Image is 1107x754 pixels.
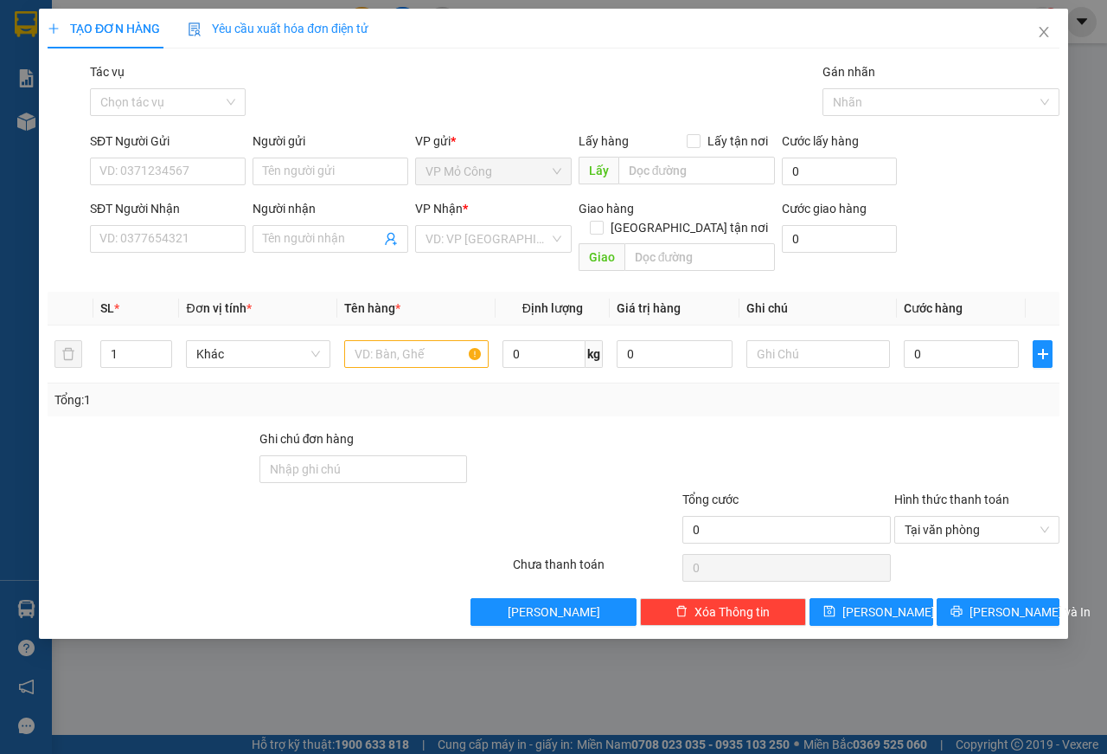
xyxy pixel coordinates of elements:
span: Yêu cầu xuất hóa đơn điện tử [188,22,368,35]
span: Tên hàng [344,301,400,315]
button: delete [54,340,82,368]
img: logo [6,10,83,87]
span: Tại văn phòng [904,517,1049,543]
span: user-add [384,232,398,246]
span: Bến xe [GEOGRAPHIC_DATA] [137,28,233,49]
span: [PERSON_NAME] [508,603,600,622]
span: Lấy hàng [578,134,628,148]
span: VPMC1209250005 [86,110,184,123]
span: Lấy [578,157,617,184]
span: VP Nhận [415,202,463,216]
span: Tổng cước [682,493,739,506]
span: kg [585,340,603,368]
label: Ghi chú đơn hàng [259,432,354,446]
span: TẠO ĐƠN HÀNG [48,22,160,35]
span: Cước hàng [904,301,963,315]
span: ----------------------------------------- [47,93,212,107]
label: Gán nhãn [822,65,875,79]
div: Người nhận [253,199,408,218]
span: plus [48,23,60,35]
button: plus [1033,340,1053,368]
span: Giao hàng [578,202,633,216]
span: Xóa Thông tin [694,603,770,622]
span: [PERSON_NAME] [842,603,935,622]
div: VP gửi [415,132,571,151]
button: Close [1020,9,1068,57]
label: Tác vụ [90,65,125,79]
span: Định lượng [522,301,583,315]
span: VP Mỏ Công [426,158,560,184]
img: icon [188,23,202,36]
input: Cước giao hàng [782,225,897,253]
span: plus [1033,347,1052,361]
strong: ĐỒNG PHƯỚC [137,10,237,24]
span: printer [950,605,962,619]
span: close [1037,25,1051,39]
input: Ghi Chú [745,340,890,368]
input: Dọc đường [617,157,774,184]
span: In ngày: [5,126,106,136]
div: SĐT Người Nhận [90,199,246,218]
button: [PERSON_NAME] [470,598,637,626]
label: Cước lấy hàng [782,134,859,148]
div: SĐT Người Gửi [90,132,246,151]
div: Chưa thanh toán [511,555,681,585]
span: Đơn vị tính [186,301,251,315]
span: 01 Võ Văn Truyện, KP.1, Phường 2 [137,52,238,74]
div: Người gửi [253,132,408,151]
span: delete [675,605,688,619]
input: Dọc đường [624,243,774,271]
label: Hình thức thanh toán [893,493,1008,506]
span: [PERSON_NAME]: [5,112,183,122]
input: Ghi chú đơn hàng [259,455,467,483]
span: Giá trị hàng [617,301,681,315]
span: SL [100,301,114,315]
button: printer[PERSON_NAME] và In [936,598,1059,626]
span: Giao [578,243,624,271]
input: 0 [617,340,732,368]
span: [PERSON_NAME] và In [969,603,1090,622]
div: Tổng: 1 [54,390,429,409]
input: VD: Bàn, Ghế [344,340,489,368]
span: [GEOGRAPHIC_DATA] tận nơi [604,218,775,237]
label: Cước giao hàng [782,202,867,216]
span: save [823,605,835,619]
button: save[PERSON_NAME] [809,598,933,626]
button: deleteXóa Thông tin [640,598,806,626]
span: Lấy tận nơi [701,132,775,151]
span: Hotline: 19001152 [137,77,212,87]
input: Cước lấy hàng [782,158,897,185]
span: Khác [196,341,320,367]
th: Ghi chú [739,292,897,325]
span: 10:51:01 [DATE] [38,126,106,136]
